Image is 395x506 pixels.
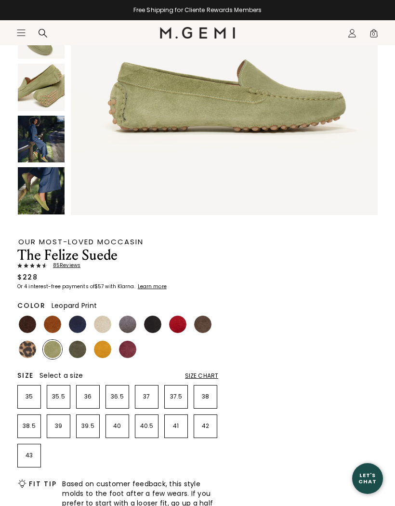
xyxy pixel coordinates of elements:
[17,248,218,263] h1: The Felize Suede
[18,64,65,110] img: The Felize Suede
[18,238,218,245] div: Our Most-Loved Moccasin
[94,283,104,290] klarna-placement-style-amount: $57
[138,283,167,290] klarna-placement-style-cta: Learn more
[119,316,136,333] img: Gray
[165,422,187,430] p: 41
[18,167,65,214] img: The Felize Suede
[47,263,80,268] span: 85 Review s
[94,316,111,333] img: Latte
[194,422,217,430] p: 42
[106,422,129,430] p: 40
[194,393,217,400] p: 38
[18,393,40,400] p: 35
[17,272,38,282] div: $228
[19,316,36,333] img: Chocolate
[69,341,86,358] img: Olive
[16,28,26,38] button: Open site menu
[135,422,158,430] p: 40.5
[94,341,111,358] img: Sunflower
[18,452,40,459] p: 43
[17,283,94,290] klarna-placement-style-body: Or 4 interest-free payments of
[106,393,129,400] p: 36.5
[17,372,34,379] h2: Size
[119,341,136,358] img: Burgundy
[165,393,187,400] p: 37.5
[137,284,167,290] a: Learn more
[352,472,383,484] div: Let's Chat
[169,316,186,333] img: Sunset Red
[44,341,61,358] img: Pistachio
[44,316,61,333] img: Saddle
[47,422,70,430] p: 39
[105,283,136,290] klarna-placement-style-body: with Klarna
[369,30,379,40] span: 0
[69,316,86,333] img: Midnight Blue
[194,316,211,333] img: Mushroom
[185,372,218,380] div: Size Chart
[77,422,99,430] p: 39.5
[135,393,158,400] p: 37
[47,393,70,400] p: 35.5
[19,341,36,358] img: Leopard Print
[18,116,65,162] img: The Felize Suede
[18,422,40,430] p: 38.5
[144,316,161,333] img: Black
[17,263,218,268] a: 85Reviews
[160,27,236,39] img: M.Gemi
[77,393,99,400] p: 36
[17,302,46,309] h2: Color
[29,480,56,488] h2: Fit Tip
[52,301,97,310] span: Leopard Print
[39,371,83,380] span: Select a size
